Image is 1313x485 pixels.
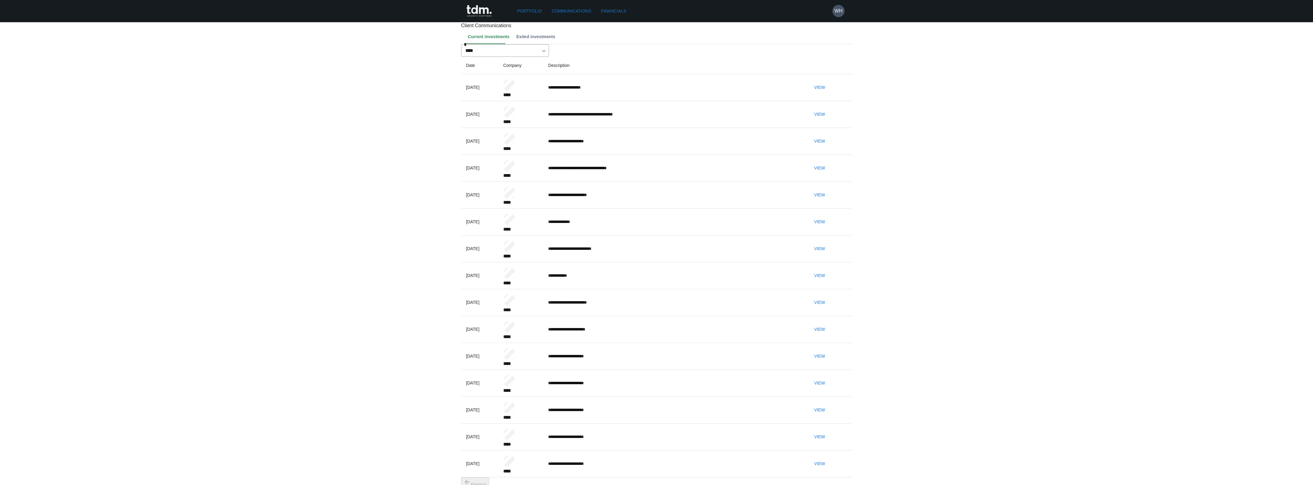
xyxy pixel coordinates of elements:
a: Communications [549,5,594,17]
button: View [810,458,829,469]
td: [DATE] [461,208,498,235]
td: [DATE] [461,101,498,128]
th: Date [461,57,498,74]
button: View [810,109,829,120]
th: Description [543,57,805,74]
td: [DATE] [461,343,498,370]
td: [DATE] [461,74,498,101]
td: [DATE] [461,316,498,343]
button: WH [832,5,845,17]
button: View [810,270,829,281]
button: Current investments [466,29,515,44]
button: View [810,297,829,308]
button: Exited investments [515,29,560,44]
a: Portfolio [515,5,544,17]
button: View [810,377,829,389]
button: View [810,189,829,201]
div: Client notes tab [466,29,852,44]
td: [DATE] [461,128,498,155]
td: [DATE] [461,262,498,289]
button: View [810,243,829,254]
button: View [810,351,829,362]
td: [DATE] [461,370,498,396]
td: [DATE] [461,450,498,477]
td: [DATE] [461,235,498,262]
button: View [810,324,829,335]
td: [DATE] [461,423,498,450]
td: [DATE] [461,155,498,181]
button: View [810,162,829,174]
button: View [810,431,829,443]
h6: WH [835,7,843,15]
p: Client Communications [461,22,852,29]
button: View [810,136,829,147]
td: [DATE] [461,289,498,316]
button: View [810,216,829,228]
td: [DATE] [461,396,498,423]
a: Financials [598,5,628,17]
th: Company [498,57,543,74]
td: [DATE] [461,181,498,208]
button: View [810,404,829,416]
button: View [810,82,829,93]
